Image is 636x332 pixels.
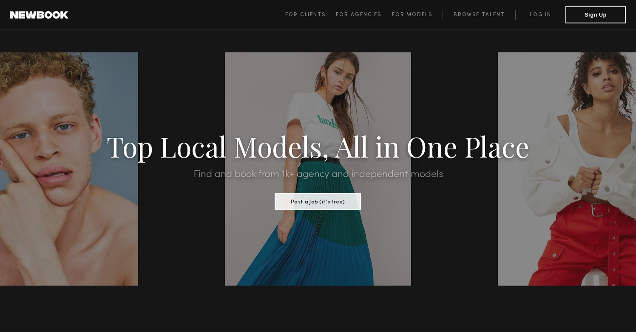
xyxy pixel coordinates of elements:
[443,10,515,20] a: Browse Talent
[392,12,432,17] span: For Models
[336,12,381,17] span: For Agencies
[275,193,361,210] button: Post a Job (it’s free)
[392,10,443,20] a: For Models
[565,6,626,23] button: Sign Up
[275,196,361,206] a: Post a Job (it’s free)
[285,12,326,17] span: For Clients
[48,133,588,159] h1: Top Local Models, All in One Place
[336,10,392,20] a: For Agencies
[48,169,588,180] h2: Find and book from 1k+ agency and independent models
[285,10,336,20] a: For Clients
[515,10,565,20] a: Log in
